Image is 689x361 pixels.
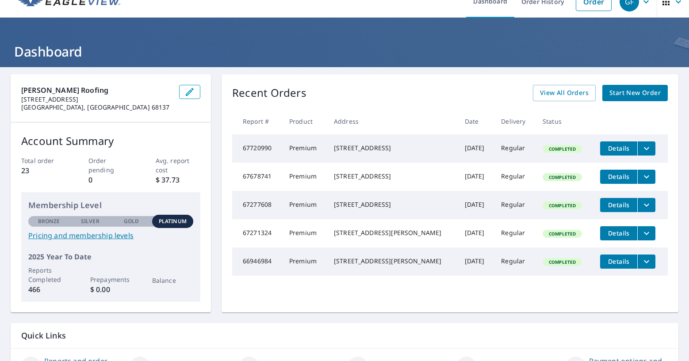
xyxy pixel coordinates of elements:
[282,219,327,247] td: Premium
[540,87,589,99] span: View All Orders
[282,163,327,191] td: Premium
[605,257,632,266] span: Details
[232,85,306,101] p: Recent Orders
[458,163,494,191] td: [DATE]
[637,255,655,269] button: filesDropdownBtn-66946984
[21,165,66,176] p: 23
[282,134,327,163] td: Premium
[600,226,637,240] button: detailsBtn-67271324
[533,85,596,101] a: View All Orders
[605,229,632,237] span: Details
[544,146,581,152] span: Completed
[28,251,193,262] p: 2025 Year To Date
[600,170,637,184] button: detailsBtn-67678741
[544,231,581,237] span: Completed
[21,103,172,111] p: [GEOGRAPHIC_DATA], [GEOGRAPHIC_DATA] 68137
[88,175,133,185] p: 0
[90,284,131,295] p: $ 0.00
[494,163,536,191] td: Regular
[602,85,668,101] a: Start New Order
[232,219,282,247] td: 67271324
[282,247,327,276] td: Premium
[21,85,172,95] p: [PERSON_NAME] Roofing
[88,156,133,175] p: Order pending
[494,134,536,163] td: Regular
[334,200,451,209] div: [STREET_ADDRESS]
[232,191,282,219] td: 67277608
[81,217,100,225] p: Silver
[609,87,661,99] span: Start New Order
[28,284,69,295] p: 466
[544,259,581,265] span: Completed
[232,163,282,191] td: 67678741
[458,108,494,134] th: Date
[536,108,593,134] th: Status
[334,144,451,152] div: [STREET_ADDRESS]
[232,247,282,276] td: 66946984
[605,144,632,152] span: Details
[28,266,69,284] p: Reports Completed
[600,141,637,156] button: detailsBtn-67720990
[327,108,458,134] th: Address
[605,201,632,209] span: Details
[159,217,187,225] p: Platinum
[605,172,632,181] span: Details
[124,217,139,225] p: Gold
[637,198,655,212] button: filesDropdownBtn-67277608
[282,191,327,219] td: Premium
[334,172,451,181] div: [STREET_ADDRESS]
[156,175,200,185] p: $ 37.73
[544,174,581,180] span: Completed
[334,257,451,266] div: [STREET_ADDRESS][PERSON_NAME]
[600,198,637,212] button: detailsBtn-67277608
[232,134,282,163] td: 67720990
[21,95,172,103] p: [STREET_ADDRESS]
[156,156,200,175] p: Avg. report cost
[494,108,536,134] th: Delivery
[21,330,668,341] p: Quick Links
[11,42,678,61] h1: Dashboard
[494,247,536,276] td: Regular
[458,247,494,276] td: [DATE]
[334,228,451,237] div: [STREET_ADDRESS][PERSON_NAME]
[637,170,655,184] button: filesDropdownBtn-67678741
[282,108,327,134] th: Product
[494,191,536,219] td: Regular
[600,255,637,269] button: detailsBtn-66946984
[21,133,200,149] p: Account Summary
[28,199,193,211] p: Membership Level
[152,276,193,285] p: Balance
[458,134,494,163] td: [DATE]
[544,202,581,209] span: Completed
[494,219,536,247] td: Regular
[458,219,494,247] td: [DATE]
[38,217,60,225] p: Bronze
[637,226,655,240] button: filesDropdownBtn-67271324
[90,275,131,284] p: Prepayments
[21,156,66,165] p: Total order
[232,108,282,134] th: Report #
[28,230,193,241] a: Pricing and membership levels
[637,141,655,156] button: filesDropdownBtn-67720990
[458,191,494,219] td: [DATE]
